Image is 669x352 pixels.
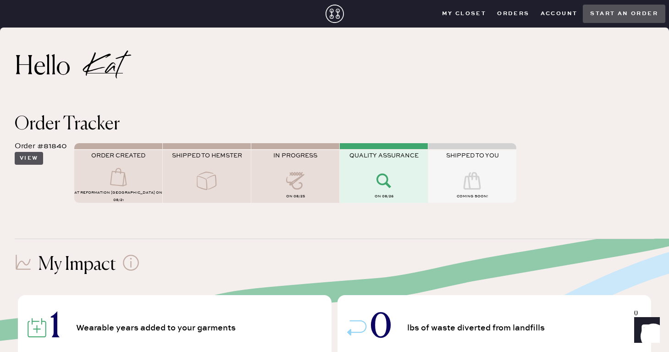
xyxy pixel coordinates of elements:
span: IN PROGRESS [273,152,317,159]
span: on 08/25 [286,194,305,199]
iframe: Front Chat [625,311,665,350]
span: Order Tracker [15,115,120,134]
div: Order #81840 [15,141,67,152]
h2: Kat [87,61,123,73]
button: Orders [492,7,535,21]
span: on 08/26 [375,194,393,199]
button: View [15,152,43,165]
span: 0 [370,312,392,344]
span: QUALITY ASSURANCE [349,152,419,159]
span: Wearable years added to your garments [76,324,239,332]
button: My Closet [437,7,492,21]
button: Start an order [583,5,665,23]
button: Account [535,7,583,21]
span: SHIPPED TO HEMSTER [172,152,242,159]
span: COMING SOON! [457,194,488,199]
span: AT Reformation [GEOGRAPHIC_DATA] on 08/21 [74,190,162,202]
span: SHIPPED TO YOU [446,152,499,159]
span: lbs of waste diverted from landfills [407,324,548,332]
span: 1 [50,312,61,344]
span: ORDER CREATED [91,152,145,159]
h1: My Impact [38,254,116,276]
h2: Hello [15,56,87,78]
